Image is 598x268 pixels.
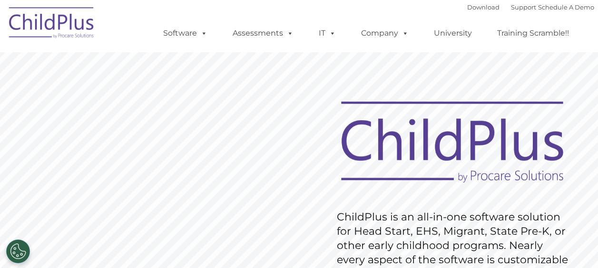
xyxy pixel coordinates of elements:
button: Cookies Settings [6,239,30,263]
img: ChildPlus by Procare Solutions [4,0,99,48]
a: Support [511,3,536,11]
a: Training Scramble!! [488,24,578,43]
a: Schedule A Demo [538,3,594,11]
a: Assessments [223,24,303,43]
a: Download [467,3,500,11]
a: University [424,24,481,43]
a: Software [154,24,217,43]
font: | [467,3,594,11]
a: IT [309,24,345,43]
a: Company [352,24,418,43]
